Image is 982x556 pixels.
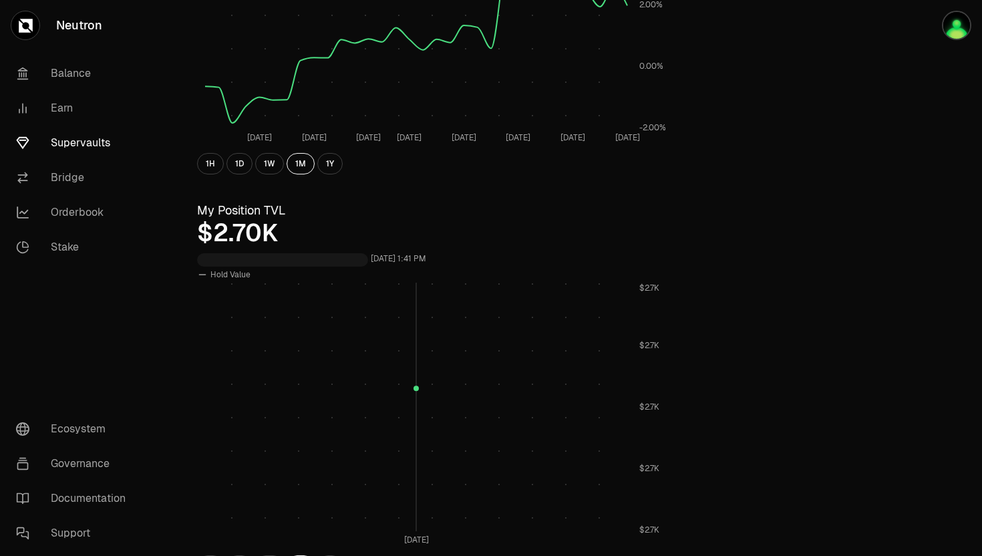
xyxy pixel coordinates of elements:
a: Orderbook [5,195,144,230]
button: 1H [197,153,224,174]
tspan: $2.7K [639,402,659,412]
a: Bridge [5,160,144,195]
tspan: [DATE] [506,132,530,143]
tspan: [DATE] [452,132,476,143]
tspan: $2.7K [639,283,659,293]
button: 1D [226,153,253,174]
button: 1W [255,153,284,174]
a: Governance [5,446,144,481]
tspan: [DATE] [247,132,272,143]
a: Support [5,516,144,551]
tspan: [DATE] [615,132,640,143]
a: Balance [5,56,144,91]
a: Stake [5,230,144,265]
h3: My Position TVL [197,201,667,220]
a: Earn [5,91,144,126]
tspan: $2.7K [639,340,659,351]
button: 1Y [317,153,343,174]
a: Documentation [5,481,144,516]
tspan: [DATE] [302,132,327,143]
tspan: -2.00% [639,122,666,133]
tspan: [DATE] [356,132,381,143]
a: Supervaults [5,126,144,160]
a: Ecosystem [5,412,144,446]
img: q2 [942,11,971,40]
button: 1M [287,153,315,174]
span: Hold Value [210,269,251,280]
tspan: $2.7K [639,525,659,535]
tspan: 0.00% [639,61,663,72]
div: $2.70K [197,220,667,247]
tspan: [DATE] [397,132,422,143]
div: [DATE] 1:41 PM [371,251,426,267]
tspan: [DATE] [404,535,429,545]
tspan: [DATE] [560,132,585,143]
tspan: $2.7K [639,463,659,474]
